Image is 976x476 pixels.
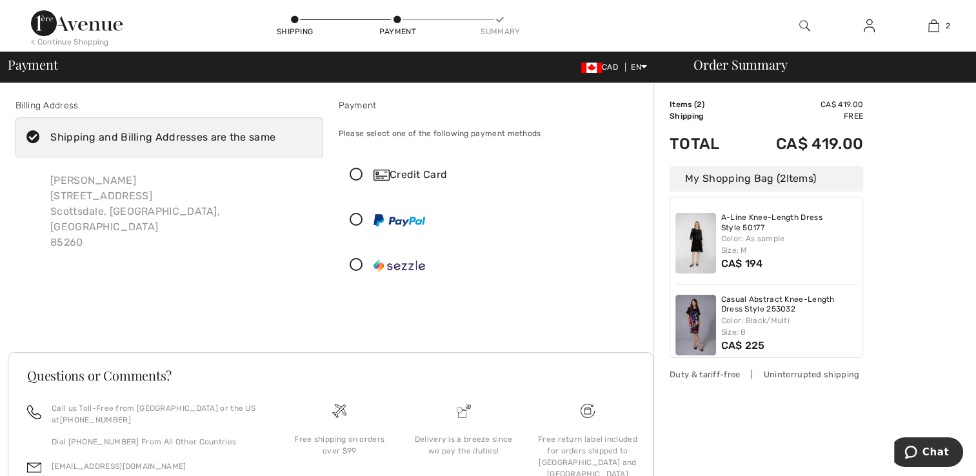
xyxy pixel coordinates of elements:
img: email [27,461,41,475]
span: 2 [946,20,950,32]
td: CA$ 419.00 [740,99,863,110]
div: Color: Black/Multi Size: 8 [721,315,858,338]
img: A-Line Knee-Length Dress Style 50177 [675,213,716,273]
div: < Continue Shopping [31,36,109,48]
div: Billing Address [15,99,323,112]
span: CA$ 225 [721,339,765,352]
div: Payment [378,26,417,37]
img: 1ère Avenue [31,10,123,36]
div: Please select one of the following payment methods [339,117,646,150]
a: [PHONE_NUMBER] [60,415,131,424]
p: Dial [PHONE_NUMBER] From All Other Countries [52,436,262,448]
div: Shipping [275,26,314,37]
img: search the website [799,18,810,34]
a: [EMAIL_ADDRESS][DOMAIN_NAME] [52,462,186,471]
td: Shipping [670,110,740,122]
span: CAD [581,63,623,72]
td: CA$ 419.00 [740,122,863,166]
div: Delivery is a breeze since we pay the duties! [412,433,515,457]
img: My Info [864,18,875,34]
span: Payment [8,58,57,71]
img: PayPal [373,214,425,226]
span: EN [631,63,647,72]
a: 2 [902,18,965,34]
td: Total [670,122,740,166]
span: 2 [780,172,786,184]
a: Casual Abstract Knee-Length Dress Style 253032 [721,295,858,315]
img: Sezzle [373,259,425,272]
img: Canadian Dollar [581,63,602,73]
a: A-Line Knee-Length Dress Style 50177 [721,213,858,233]
img: Credit Card [373,170,390,181]
div: My Shopping Bag ( Items) [670,166,863,192]
span: 2 [697,100,701,109]
div: Shipping and Billing Addresses are the same [50,130,275,145]
div: Payment [339,99,646,112]
iframe: Opens a widget where you can chat to one of our agents [894,437,963,470]
a: Sign In [853,18,885,34]
div: Summary [481,26,519,37]
img: Casual Abstract Knee-Length Dress Style 253032 [675,295,716,355]
div: Order Summary [678,58,968,71]
p: Call us Toll-Free from [GEOGRAPHIC_DATA] or the US at [52,402,262,426]
h3: Questions or Comments? [27,369,634,382]
img: My Bag [928,18,939,34]
div: Color: As sample Size: M [721,233,858,256]
td: Items ( ) [670,99,740,110]
img: Free shipping on orders over $99 [332,404,346,418]
img: call [27,405,41,419]
td: Free [740,110,863,122]
div: Credit Card [373,167,637,183]
img: Free shipping on orders over $99 [581,404,595,418]
div: Duty & tariff-free | Uninterrupted shipping [670,368,863,381]
div: Free shipping on orders over $99 [288,433,391,457]
div: [PERSON_NAME] [STREET_ADDRESS] Scottsdale, [GEOGRAPHIC_DATA], [GEOGRAPHIC_DATA] 85260 [40,163,323,261]
img: Delivery is a breeze since we pay the duties! [457,404,471,418]
span: CA$ 194 [721,257,763,270]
